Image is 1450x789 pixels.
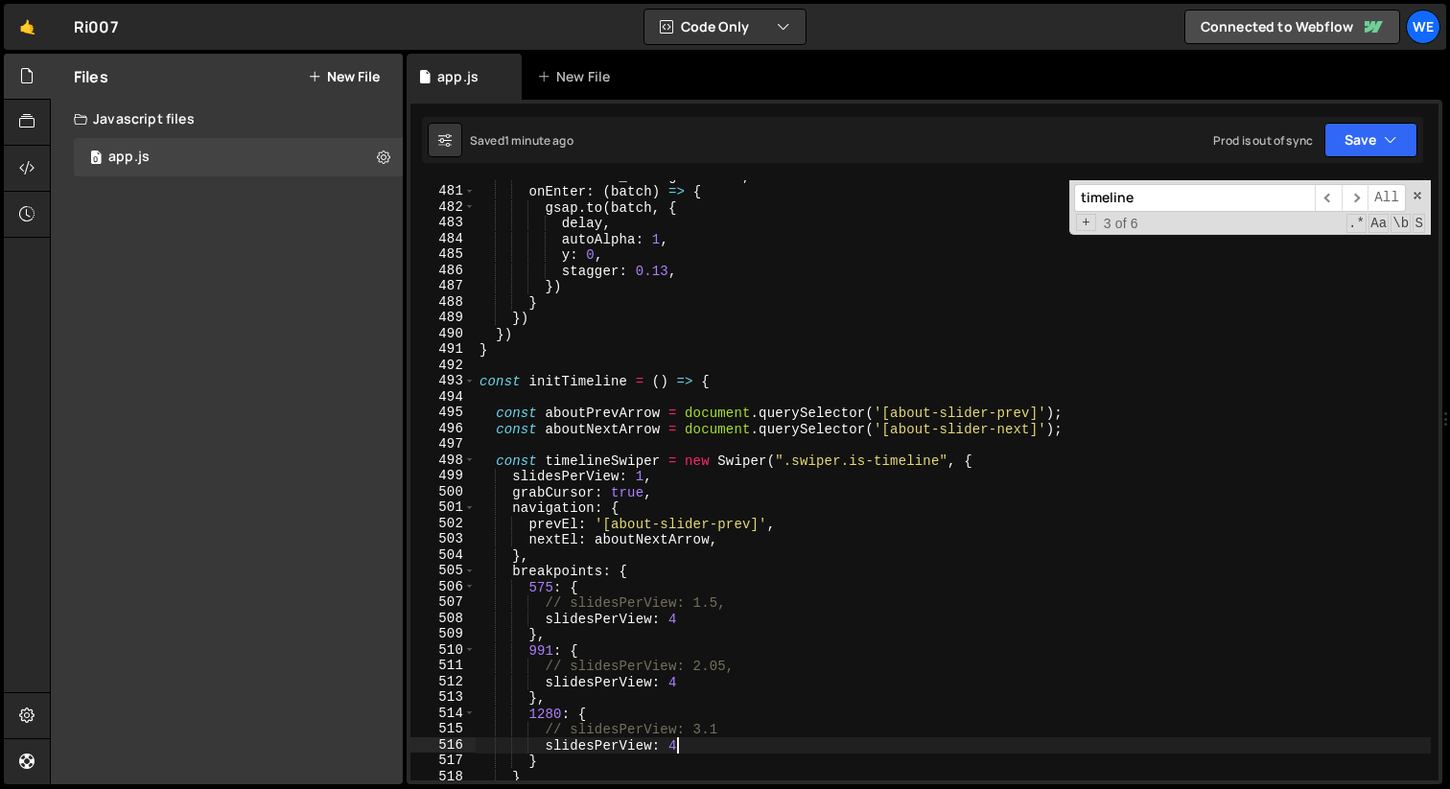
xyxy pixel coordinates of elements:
[410,689,476,706] div: 513
[410,341,476,358] div: 491
[1096,216,1146,232] span: 3 of 6
[410,594,476,611] div: 507
[410,263,476,279] div: 486
[1315,184,1342,212] span: ​
[644,10,806,44] button: Code Only
[410,579,476,595] div: 506
[51,100,403,138] div: Javascript files
[1368,214,1389,233] span: CaseSensitive Search
[410,231,476,247] div: 484
[410,421,476,437] div: 496
[1324,123,1417,157] button: Save
[410,326,476,342] div: 490
[1368,184,1406,212] span: Alt-Enter
[1413,214,1425,233] span: Search In Selection
[308,69,380,84] button: New File
[410,215,476,231] div: 483
[74,15,119,38] div: Ri007
[74,66,108,87] h2: Files
[410,468,476,484] div: 499
[410,436,476,453] div: 497
[410,753,476,769] div: 517
[410,453,476,469] div: 498
[1342,184,1368,212] span: ​
[410,199,476,216] div: 482
[410,674,476,690] div: 512
[410,246,476,263] div: 485
[1346,214,1367,233] span: RegExp Search
[504,132,573,149] div: 1 minute ago
[410,658,476,674] div: 511
[4,4,51,50] a: 🤙
[90,151,102,167] span: 0
[410,484,476,500] div: 500
[410,373,476,389] div: 493
[1076,214,1096,232] span: Toggle Replace mode
[410,516,476,532] div: 502
[1184,10,1400,44] a: Connected to Webflow
[410,405,476,421] div: 495
[410,278,476,294] div: 487
[410,389,476,406] div: 494
[410,769,476,785] div: 518
[410,642,476,659] div: 510
[74,138,403,176] div: 15307/40211.js
[108,149,150,166] div: app.js
[410,183,476,199] div: 481
[410,294,476,311] div: 488
[1074,184,1315,212] input: Search for
[410,547,476,564] div: 504
[410,310,476,326] div: 489
[537,67,618,86] div: New File
[437,67,479,86] div: app.js
[410,563,476,579] div: 505
[410,499,476,516] div: 501
[410,531,476,547] div: 503
[1391,214,1411,233] span: Whole Word Search
[410,706,476,722] div: 514
[410,611,476,627] div: 508
[470,132,573,149] div: Saved
[1213,132,1313,149] div: Prod is out of sync
[1406,10,1440,44] a: We
[410,737,476,754] div: 516
[410,358,476,374] div: 492
[410,626,476,642] div: 509
[410,721,476,737] div: 515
